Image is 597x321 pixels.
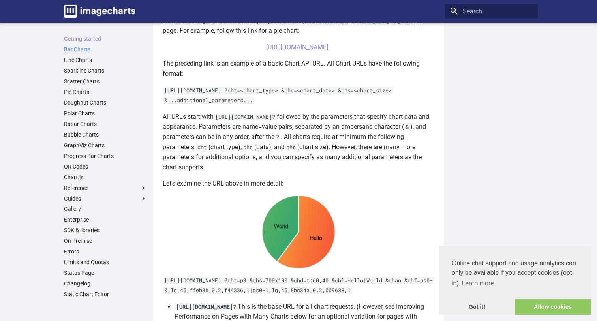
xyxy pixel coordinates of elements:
a: Doughnut Charts [64,99,147,106]
a: Progress Bar Charts [64,152,147,160]
code: ? [274,133,281,141]
a: Bubble Charts [64,131,147,138]
a: Status Page [64,269,147,276]
a: Getting started [64,35,147,42]
code: cht [196,144,208,151]
a: Changelog [64,280,147,287]
input: Search [445,4,538,18]
a: Image-Charts documentation [61,2,138,21]
p: All URLs start with followed by the parameters that specify chart data and appearance. Parameters... [163,112,434,173]
a: Bar Charts [64,46,147,53]
a: allow cookies [515,299,591,315]
p: Let's examine the URL above in more detail: [163,178,434,189]
code: [URL][DOMAIN_NAME] ?cht=<chart_type> &chd=<chart_data> &chs=<chart_size> &...additional_parameter... [163,87,393,104]
a: Errors [64,248,147,255]
a: On Premise [64,237,147,244]
a: Limits and Quotas [64,259,147,266]
code: [URL][DOMAIN_NAME] ?cht=p3 &chs=700x100 &chd=t:60,40 &chl=Hello|World &chan &chf=ps0-0,lg,45,ffeb... [163,277,434,294]
a: dismiss cookie message [439,299,515,315]
label: Reference [64,184,147,191]
a: Radar Charts [64,120,147,128]
code: [URL][DOMAIN_NAME]? [175,303,238,310]
code: chs [285,144,297,151]
a: GraphViz Charts [64,142,147,149]
code: & [404,123,410,130]
a: Sparkline Charts [64,67,147,74]
a: Chart.js [64,174,147,181]
code: [URL][DOMAIN_NAME]? [214,113,277,120]
a: Scatter Charts [64,78,147,85]
a: QR Codes [64,163,147,170]
a: Enterprise [64,216,147,223]
div: cookieconsent [439,246,591,315]
a: Static Chart Editor [64,291,147,298]
img: logo [64,5,135,18]
a: Gallery [64,205,147,212]
p: The preceding link is an example of a basic Chart API URL. All Chart URLs have the following format: [163,58,434,79]
a: Polar Charts [64,110,147,117]
a: SDK & libraries [64,227,147,234]
code: chd [242,144,254,151]
span: Online chat support and usage analytics can only be available if you accept cookies (opt-in). [452,259,578,289]
img: chart [163,195,434,269]
a: learn more about cookies [460,278,495,289]
a: Pie Charts [64,88,147,96]
a: Line Charts [64,56,147,64]
code: <img> [362,17,381,24]
a: [URL][DOMAIN_NAME].. [266,43,331,51]
label: Guides [64,195,147,202]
